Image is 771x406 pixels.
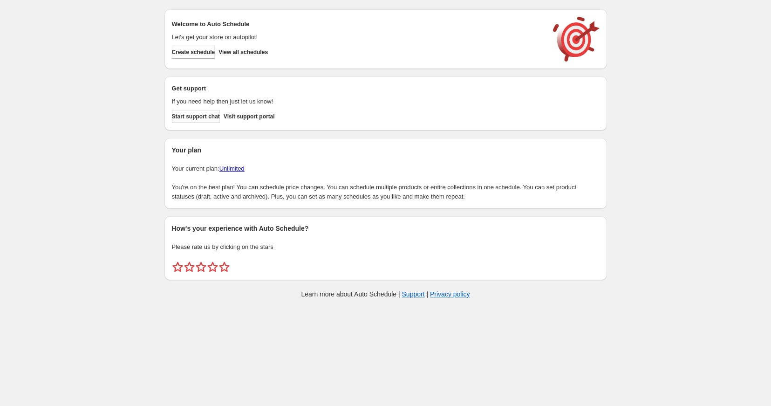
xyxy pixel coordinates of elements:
p: Let's get your store on autopilot! [172,33,544,42]
button: View all schedules [218,46,268,59]
p: You're on the best plan! You can schedule price changes. You can schedule multiple products or en... [172,183,600,201]
a: Visit support portal [224,110,275,123]
span: Create schedule [172,48,215,56]
a: Support [402,290,425,298]
p: Please rate us by clicking on the stars [172,242,600,252]
h2: Your plan [172,145,600,155]
a: Privacy policy [430,290,470,298]
p: Learn more about Auto Schedule | | [301,289,470,299]
span: View all schedules [218,48,268,56]
h2: How's your experience with Auto Schedule? [172,224,600,233]
span: Visit support portal [224,113,275,120]
span: Start support chat [172,113,220,120]
p: Your current plan: [172,164,600,173]
h2: Get support [172,84,544,93]
button: Create schedule [172,46,215,59]
h2: Welcome to Auto Schedule [172,20,544,29]
a: Unlimited [219,165,245,172]
a: Start support chat [172,110,220,123]
p: If you need help then just let us know! [172,97,544,106]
